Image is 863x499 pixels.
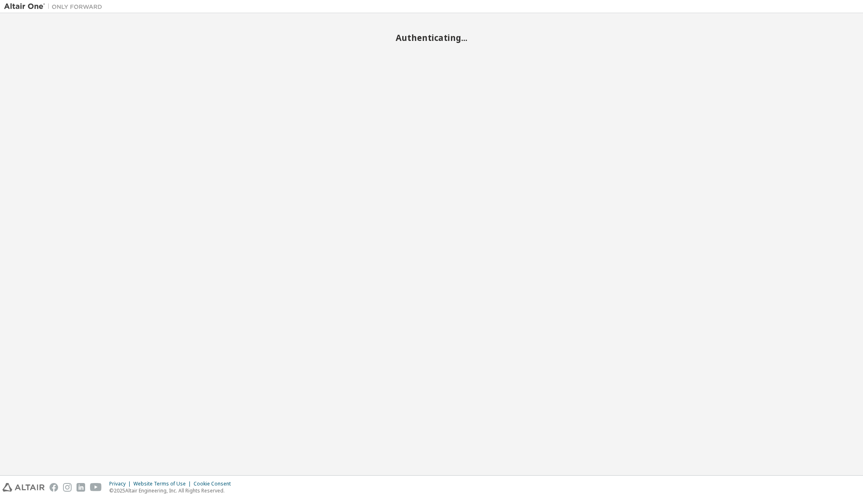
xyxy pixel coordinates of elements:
div: Cookie Consent [194,481,236,487]
img: instagram.svg [63,483,72,492]
img: Altair One [4,2,106,11]
div: Website Terms of Use [133,481,194,487]
h2: Authenticating... [4,32,859,43]
img: youtube.svg [90,483,102,492]
img: linkedin.svg [77,483,85,492]
img: facebook.svg [50,483,58,492]
div: Privacy [109,481,133,487]
p: © 2025 Altair Engineering, Inc. All Rights Reserved. [109,487,236,494]
img: altair_logo.svg [2,483,45,492]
